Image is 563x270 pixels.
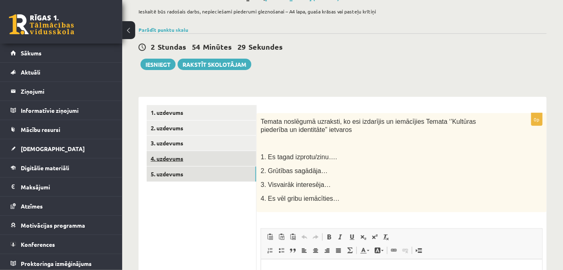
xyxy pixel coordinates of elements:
[158,42,186,51] span: Stundas
[276,232,287,242] a: Вставить только текст (Ctrl+Shift+V)
[9,14,74,35] a: Rīgas 1. Tālmācības vidusskola
[11,82,112,101] a: Ziņojumi
[11,178,112,196] a: Maksājumi
[151,42,155,51] span: 2
[372,245,386,256] a: Цвет фона
[323,232,335,242] a: Полужирный (Ctrl+B)
[346,232,358,242] a: Подчеркнутый (Ctrl+U)
[249,42,283,51] span: Sekundes
[147,136,256,151] a: 3. uzdevums
[369,232,380,242] a: Надстрочный индекс
[299,232,310,242] a: Отменить (Ctrl+Z)
[21,101,112,120] legend: Informatīvie ziņojumi
[21,126,60,133] span: Mācību resursi
[333,245,344,256] a: По ширине
[400,245,411,256] a: Убрать ссылку
[335,232,346,242] a: Курсив (Ctrl+I)
[147,167,256,182] a: 5. uzdevums
[11,101,112,120] a: Informatīvie ziņojumi
[276,245,287,256] a: Вставить / удалить маркированный список
[21,222,85,229] span: Motivācijas programma
[139,26,188,33] a: Parādīt punktu skalu
[203,42,232,51] span: Minūtes
[11,44,112,62] a: Sākums
[141,59,176,70] button: Iesniegt
[287,245,299,256] a: Цитата
[21,202,43,210] span: Atzīmes
[147,105,256,120] a: 1. uzdevums
[531,113,543,126] p: 0p
[358,232,369,242] a: Подстрочный индекс
[21,145,85,152] span: [DEMOGRAPHIC_DATA]
[264,232,276,242] a: Вставить (Ctrl+V)
[21,68,40,76] span: Aktuāli
[310,245,321,256] a: По центру
[261,154,337,160] span: 1. Es tagad izprotu/zinu….
[264,245,276,256] a: Вставить / удалить нумерованный список
[147,151,256,166] a: 4. uzdevums
[261,167,328,174] span: 2. Grūtības sagādāja…
[192,42,200,51] span: 54
[388,245,400,256] a: Вставить/Редактировать ссылку (Ctrl+K)
[21,241,55,248] span: Konferences
[261,195,340,202] span: 4. Es vēl gribu iemācīties…
[321,245,333,256] a: По правому краю
[11,139,112,158] a: [DEMOGRAPHIC_DATA]
[21,178,112,196] legend: Maksājumi
[299,245,310,256] a: По левому краю
[21,164,69,171] span: Digitālie materiāli
[11,197,112,215] a: Atzīmes
[261,181,331,188] span: 3. Visvairāk interesēja…
[178,59,251,70] a: Rakstīt skolotājam
[238,42,246,51] span: 29
[358,245,372,256] a: Цвет текста
[11,63,112,81] a: Aktuāli
[380,232,392,242] a: Убрать форматирование
[8,8,273,17] body: Визуальный текстовый редактор, wiswyg-editor-user-answer-47433885676080
[413,245,424,256] a: Вставить разрыв страницы для печати
[21,260,92,267] span: Proktoringa izmēģinājums
[11,235,112,254] a: Konferences
[139,8,543,15] p: Ieskaitē būs radošais darbs, nepieciešami piederumi gleznošanai – A4 lapa, guaša krāsas vai paste...
[344,245,356,256] a: Математика
[11,158,112,177] a: Digitālie materiāli
[147,121,256,136] a: 2. uzdevums
[261,118,476,134] span: Temata noslēgumā uzraksti, ko esi izdarījis un iemācījies Temata ‘’Kultūras piederība un identitā...
[11,120,112,139] a: Mācību resursi
[21,82,112,101] legend: Ziņojumi
[287,232,299,242] a: Вставить из Word
[310,232,321,242] a: Повторить (Ctrl+Y)
[11,216,112,235] a: Motivācijas programma
[21,49,42,57] span: Sākums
